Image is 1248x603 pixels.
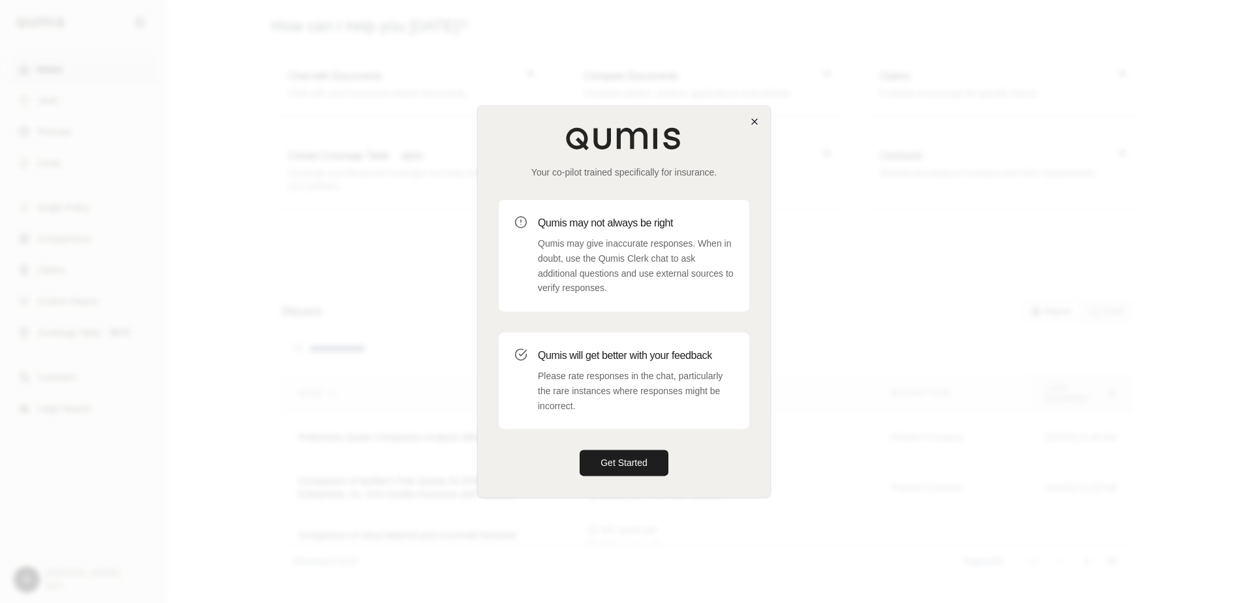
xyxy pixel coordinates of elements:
[499,166,749,179] p: Your co-pilot trained specifically for insurance.
[538,215,734,231] h3: Qumis may not always be right
[538,236,734,296] p: Qumis may give inaccurate responses. When in doubt, use the Qumis Clerk chat to ask additional qu...
[580,450,668,476] button: Get Started
[565,127,683,150] img: Qumis Logo
[538,348,734,363] h3: Qumis will get better with your feedback
[538,369,734,413] p: Please rate responses in the chat, particularly the rare instances where responses might be incor...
